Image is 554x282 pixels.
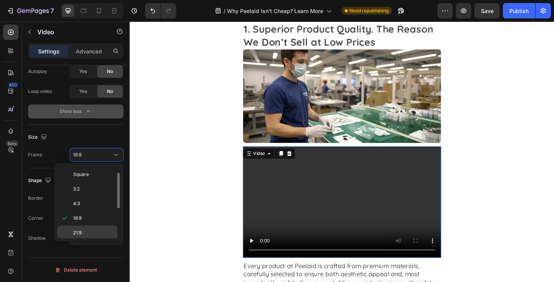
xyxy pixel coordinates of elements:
[60,108,92,115] div: Show less
[28,264,123,276] button: Delete element
[107,88,113,95] span: No
[28,195,43,202] div: Border
[224,7,225,15] span: /
[28,235,46,242] div: Shadow
[73,200,80,207] span: 4:3
[37,27,103,36] p: Video
[481,8,494,14] span: Save
[7,82,18,88] div: 450
[130,22,554,282] iframe: Design area
[145,3,176,18] div: Undo/Redo
[349,7,389,14] span: Need republishing
[73,171,89,178] span: Square
[73,152,82,158] span: 16:9
[3,3,57,18] button: 7
[227,7,323,15] span: Why Peelaid Isn’t Cheap? Learn More
[73,186,80,192] span: 3:2
[509,7,529,15] div: Publish
[76,47,102,55] p: Advanced
[6,141,18,147] div: Beta
[28,68,47,75] div: Autoplay
[28,88,52,95] div: Loop video
[79,68,87,75] span: Yes
[28,215,43,222] div: Corner
[133,140,149,147] div: Video
[28,105,123,118] button: Show less
[70,148,123,162] button: 16:9
[73,215,82,222] span: 16:9
[107,68,113,75] span: No
[28,151,42,158] div: Frame
[474,3,500,18] button: Save
[28,176,53,186] div: Shape
[73,229,82,236] span: 21:9
[38,47,60,55] p: Settings
[50,6,54,15] p: 7
[503,3,535,18] button: Publish
[55,265,97,275] div: Delete element
[79,88,87,95] span: Yes
[28,132,48,143] div: Size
